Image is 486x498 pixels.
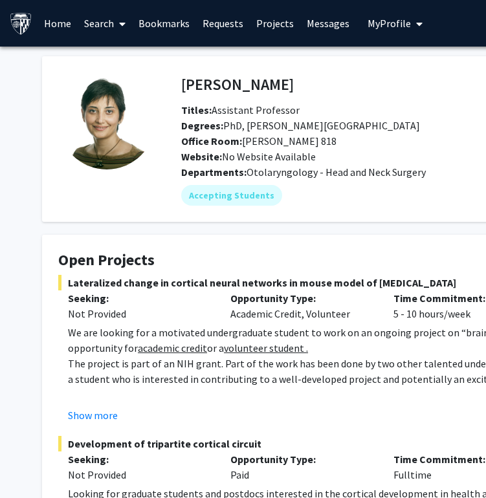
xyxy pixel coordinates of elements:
[230,451,373,467] p: Opportunity Type:
[181,150,316,163] span: No Website Available
[221,451,383,482] div: Paid
[181,135,242,147] b: Office Room:
[181,150,222,163] b: Website:
[181,135,337,147] span: [PERSON_NAME] 818
[224,341,308,354] u: volunteer student .
[181,119,223,132] b: Degrees:
[68,467,211,482] div: Not Provided
[181,103,212,116] b: Titles:
[181,103,300,116] span: Assistant Professor
[431,440,476,488] iframe: Chat
[68,451,211,467] p: Seeking:
[181,119,420,132] span: PhD, [PERSON_NAME][GEOGRAPHIC_DATA]
[368,17,411,30] span: My Profile
[196,1,250,46] a: Requests
[78,1,132,46] a: Search
[132,1,196,46] a: Bookmarks
[68,306,211,321] div: Not Provided
[10,12,32,35] img: Johns Hopkins University Logo
[181,72,294,96] h4: [PERSON_NAME]
[68,407,118,423] button: Show more
[221,290,383,321] div: Academic Credit, Volunteer
[38,1,78,46] a: Home
[247,166,426,179] span: Otolaryngology - Head and Neck Surgery
[250,1,300,46] a: Projects
[68,290,211,306] p: Seeking:
[138,341,207,354] u: academic credit
[181,185,282,206] mat-chip: Accepting Students
[181,166,247,179] b: Departments:
[300,1,356,46] a: Messages
[230,290,373,306] p: Opportunity Type:
[58,72,155,169] img: Profile Picture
